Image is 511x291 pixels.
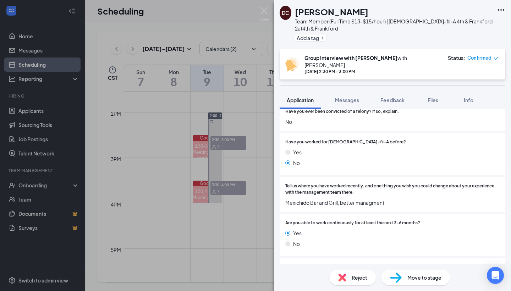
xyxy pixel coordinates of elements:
span: Confirmed [467,54,491,61]
span: Have you worked for [DEMOGRAPHIC_DATA]-fil-A before? [285,139,406,145]
svg: Plus [320,36,325,40]
span: down [493,56,498,61]
div: [DATE] 2:30 PM - 3:00 PM [304,68,441,75]
h1: [PERSON_NAME] [295,6,368,18]
div: Open Intercom Messenger [487,267,504,284]
div: Status : [448,54,465,61]
div: Team Member (Full Time $13-$15/hour) | [DEMOGRAPHIC_DATA]-fil-A 4th & Frankford 2 at 4th & Frankford [295,18,493,32]
div: with [PERSON_NAME] [304,54,441,68]
button: PlusAdd a tag [295,34,326,42]
span: Yes [293,229,302,237]
span: Application [287,97,314,103]
span: Move to stage [407,274,441,281]
span: Messages [335,97,359,103]
span: Info [464,97,473,103]
b: Group Interview with [PERSON_NAME] [304,55,397,61]
span: No [293,240,300,248]
span: Mexichido Bar and Grill, better managment [285,199,500,207]
span: Files [428,97,438,103]
span: Tell us where you have worked recently, and one thing you wish you could change about your experi... [285,183,500,196]
span: Employment hours desired? [285,264,342,270]
div: DC [282,9,289,16]
span: Have you ever been convicted of a felony? If so, explain. [285,108,399,115]
svg: Ellipses [497,6,505,14]
span: Are you able to work continuously for at least the next 3-6 months? [285,220,420,226]
span: Yes [293,148,302,156]
span: No [285,118,500,126]
span: Reject [352,274,367,281]
span: No [293,159,300,167]
span: Feedback [380,97,405,103]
